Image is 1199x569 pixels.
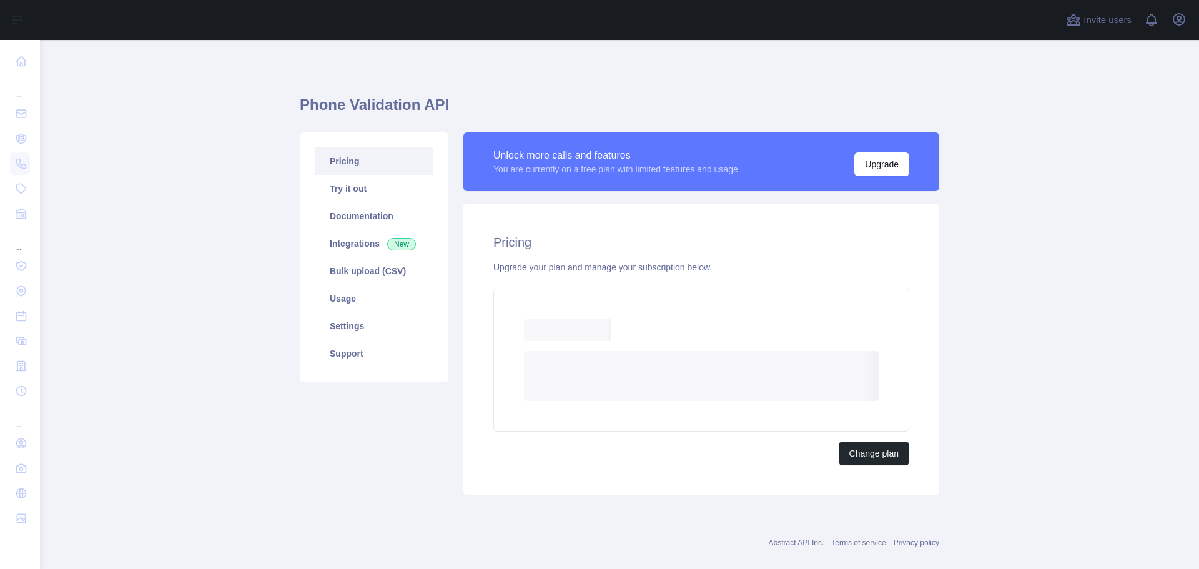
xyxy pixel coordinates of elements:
div: ... [10,75,30,100]
button: Upgrade [854,152,909,176]
a: Support [315,340,433,367]
a: Try it out [315,175,433,202]
a: Documentation [315,202,433,230]
div: Upgrade your plan and manage your subscription below. [493,261,909,274]
a: Integrations New [315,230,433,257]
button: Invite users [1063,10,1134,30]
a: Bulk upload (CSV) [315,257,433,285]
button: Change plan [839,442,909,465]
a: Terms of service [831,538,886,547]
h1: Phone Validation API [300,95,939,125]
div: ... [10,227,30,252]
span: Invite users [1083,13,1132,27]
div: Unlock more calls and features [493,148,738,163]
a: Privacy policy [894,538,939,547]
div: ... [10,405,30,430]
a: Abstract API Inc. [769,538,824,547]
a: Pricing [315,147,433,175]
a: Usage [315,285,433,312]
h2: Pricing [493,234,909,251]
a: Settings [315,312,433,340]
div: You are currently on a free plan with limited features and usage [493,163,738,176]
span: New [387,238,416,250]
